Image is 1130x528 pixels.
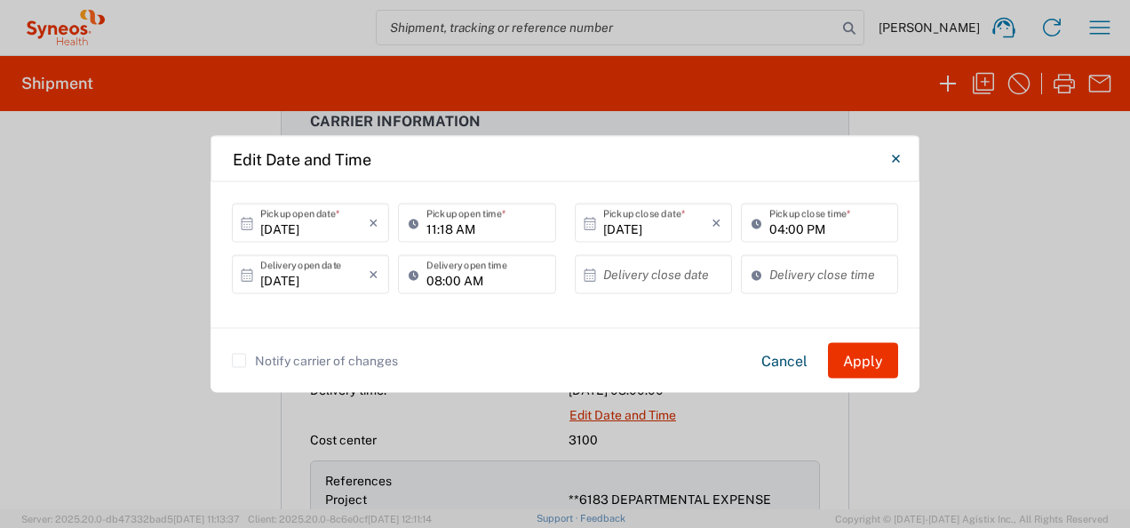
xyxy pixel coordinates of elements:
[232,354,398,368] label: Notify carrier of changes
[747,343,822,379] button: Cancel
[828,343,898,379] button: Apply
[878,141,913,177] button: Close
[369,260,378,289] i: ×
[369,209,378,237] i: ×
[712,209,721,237] i: ×
[233,147,371,171] h4: Edit Date and Time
